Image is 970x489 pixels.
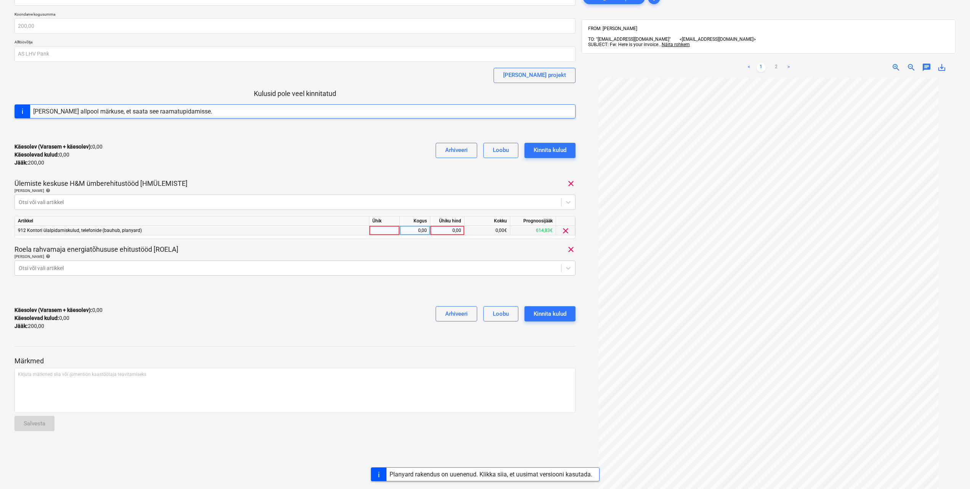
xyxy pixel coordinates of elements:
[14,160,28,166] strong: Jääk :
[390,471,592,478] div: Planyard rakendus on uuenenud. Klikka siia, et uusimat versiooni kasutada.
[44,254,50,259] span: help
[493,309,509,319] div: Loobu
[18,228,142,233] span: 912 Kontori ülalpidamiskulud, telefonide (bauhub, planyard)
[14,306,103,314] p: 0,00
[436,306,477,321] button: Arhiveeri
[14,40,576,46] p: Alltöövõtja
[784,63,793,72] a: Next page
[14,144,92,150] strong: Käesolev (Varasem + käesolev) :
[430,216,465,226] div: Ühiku hind
[566,179,576,188] span: clear
[14,179,188,188] p: Ülemiste keskuse H&M ümberehitustööd [HMÜLEMISTE]
[445,145,468,155] div: Arhiveeri
[14,18,576,34] input: Koondarve kogusumma
[14,159,44,167] p: 200,00
[14,46,576,62] input: Alltöövõtja
[14,315,59,321] strong: Käesolevad kulud :
[744,63,754,72] a: Previous page
[534,145,566,155] div: Kinnita kulud
[465,216,510,226] div: Kokku
[14,322,44,330] p: 200,00
[483,306,518,321] button: Loobu
[14,89,576,98] p: Kulusid pole veel kinnitatud
[561,226,570,235] span: clear
[14,152,59,158] strong: Käesolevad kulud :
[524,143,576,158] button: Kinnita kulud
[14,188,576,193] div: [PERSON_NAME]
[493,145,509,155] div: Loobu
[33,108,212,115] div: [PERSON_NAME] allpool märkuse, et saata see raamatupidamisse.
[436,143,477,158] button: Arhiveeri
[662,42,690,47] span: Näita rohkem
[891,63,901,72] span: zoom_in
[907,63,916,72] span: zoom_out
[772,63,781,72] a: Page 2
[400,216,430,226] div: Kogus
[14,245,178,254] p: Roela rahvamaja energiatõhususe ehitustööd [ROELA]
[658,42,690,47] span: ...
[445,309,468,319] div: Arhiveeri
[922,63,931,72] span: chat
[14,314,69,322] p: 0,00
[483,143,518,158] button: Loobu
[588,37,756,42] span: TO: "[EMAIL_ADDRESS][DOMAIN_NAME]" <[EMAIL_ADDRESS][DOMAIN_NAME]>
[14,254,576,259] div: [PERSON_NAME]
[44,188,50,193] span: help
[510,226,556,235] div: 614,83€
[14,12,576,18] p: Koondarve kogusumma
[369,216,400,226] div: Ühik
[588,26,637,31] span: FROM: [PERSON_NAME]
[503,70,566,80] div: [PERSON_NAME] projekt
[14,151,69,159] p: 0,00
[465,226,510,235] div: 0,00€
[494,68,576,83] button: [PERSON_NAME] projekt
[14,323,28,329] strong: Jääk :
[937,63,946,72] span: save_alt
[510,216,556,226] div: Prognoosijääk
[566,245,576,254] span: clear
[14,356,576,366] p: Märkmed
[15,216,369,226] div: Artikkel
[588,42,658,47] span: SUBJECT: Fw: Here is your invoice
[433,226,461,235] div: 0,00
[757,63,766,72] a: Page 1 is your current page
[524,306,576,321] button: Kinnita kulud
[403,226,427,235] div: 0,00
[14,143,103,151] p: 0,00
[14,307,92,313] strong: Käesolev (Varasem + käesolev) :
[534,309,566,319] div: Kinnita kulud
